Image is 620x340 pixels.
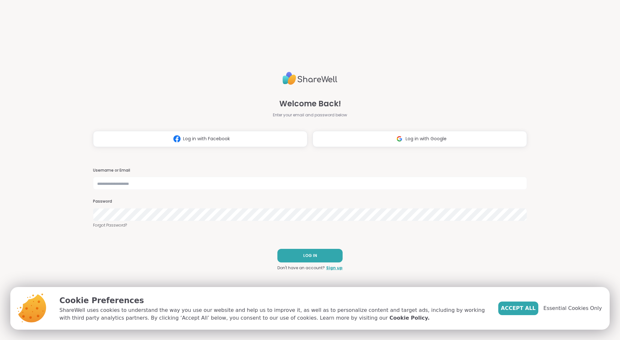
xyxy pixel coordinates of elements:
button: Log in with Facebook [93,131,307,147]
img: ShareWell Logomark [393,133,406,145]
span: LOG IN [303,253,317,259]
img: ShareWell Logomark [171,133,183,145]
button: Accept All [498,302,538,315]
button: Log in with Google [313,131,527,147]
span: Accept All [501,304,536,312]
p: Cookie Preferences [59,295,488,306]
a: Cookie Policy. [389,314,429,322]
span: Log in with Google [406,135,447,142]
button: LOG IN [277,249,343,262]
h3: Password [93,199,527,204]
img: ShareWell Logo [283,69,337,88]
span: Welcome Back! [279,98,341,110]
a: Forgot Password? [93,222,527,228]
span: Essential Cookies Only [543,304,602,312]
a: Sign up [326,265,343,271]
span: Enter your email and password below [273,112,347,118]
span: Log in with Facebook [183,135,230,142]
p: ShareWell uses cookies to understand the way you use our website and help us to improve it, as we... [59,306,488,322]
h3: Username or Email [93,168,527,173]
span: Don't have an account? [277,265,325,271]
